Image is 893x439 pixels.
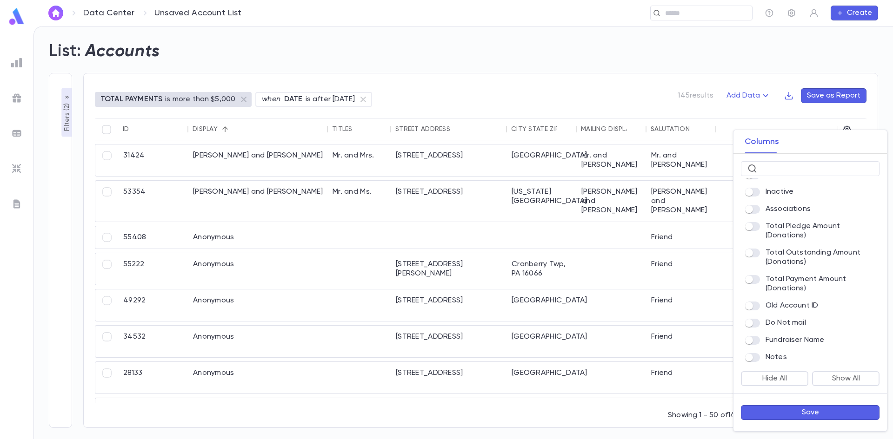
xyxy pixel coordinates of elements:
[741,405,880,420] button: Save
[766,275,876,293] p: Total Payment Amount (Donations)
[766,353,787,362] p: Notes
[766,335,824,345] p: Fundraiser Name
[812,371,880,386] button: Show All
[766,187,793,197] p: Inactive
[741,371,808,386] button: Hide All
[766,318,806,328] p: Do Not mail
[766,204,811,214] p: Associations
[766,222,876,240] p: Total Pledge Amount (Donations)
[766,248,876,267] p: Total Outstanding Amount (Donations)
[745,130,779,153] button: Columns
[766,301,818,310] p: Old Account ID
